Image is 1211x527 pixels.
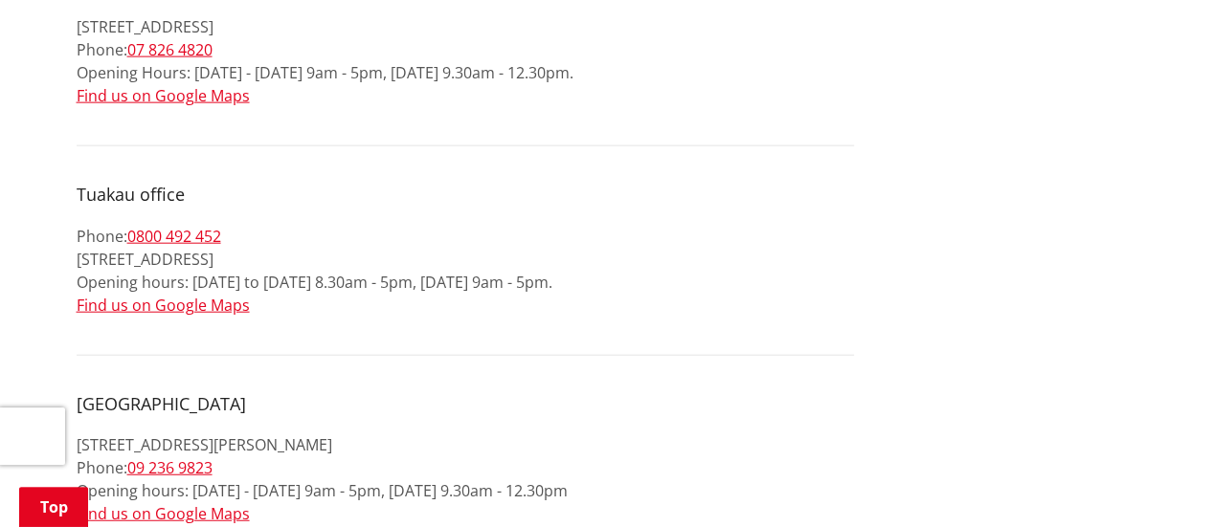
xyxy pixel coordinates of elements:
[77,15,854,107] p: [STREET_ADDRESS] Phone: Opening Hours: [DATE] - [DATE] 9am - 5pm, [DATE] 9.30am - 12.30pm.
[77,225,854,317] p: Phone: [STREET_ADDRESS] Opening hours: [DATE] to [DATE] 8.30am - 5pm, [DATE] 9am - 5pm.
[19,487,88,527] a: Top
[127,457,213,478] a: 09 236 9823
[77,185,854,206] h4: Tuakau office
[77,433,854,525] p: [STREET_ADDRESS][PERSON_NAME] Phone: Opening hours: [DATE] - [DATE] 9am - 5pm, [DATE] 9.30am - 12...
[127,226,221,247] a: 0800 492 452
[77,295,250,316] a: Find us on Google Maps
[77,394,854,415] h4: [GEOGRAPHIC_DATA]
[77,503,250,524] a: Find us on Google Maps
[127,39,213,60] a: 07 826 4820
[1123,447,1192,516] iframe: Messenger Launcher
[77,85,250,106] a: Find us on Google Maps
